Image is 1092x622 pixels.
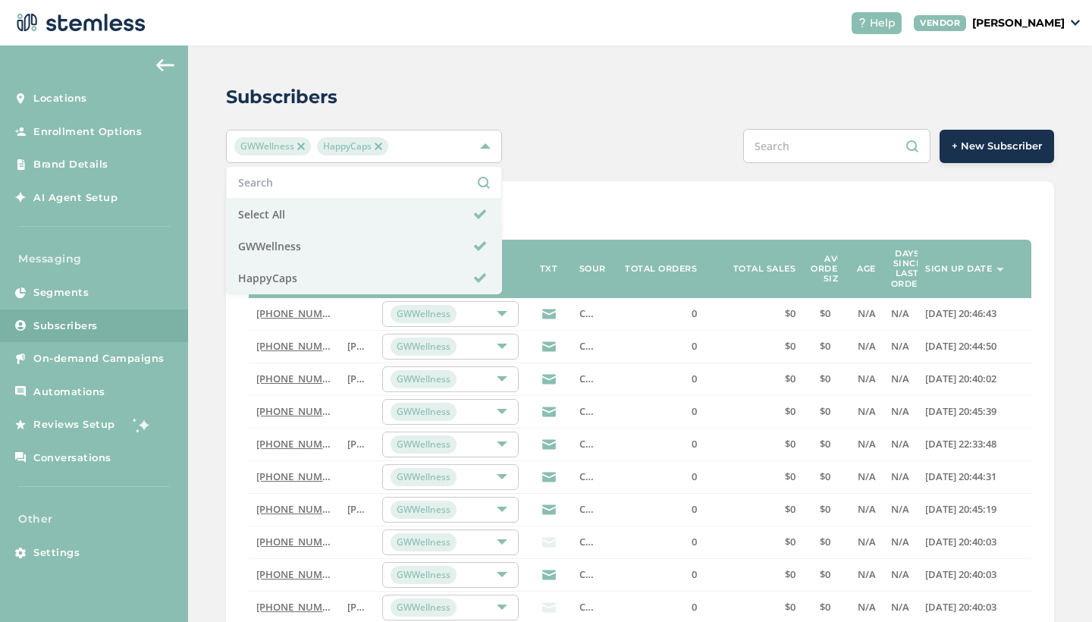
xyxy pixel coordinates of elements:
label: N/A [891,503,910,516]
img: glitter-stars-b7820f95.gif [127,410,157,440]
span: Brand Details [33,157,108,172]
span: 0 [692,502,697,516]
span: $0 [820,502,830,516]
span: CSV Import List [579,600,651,614]
img: icon-sort-1e1d7615.svg [996,268,1004,272]
label: (970) 456-6948 [256,536,332,548]
label: 2024-07-18 22:33:48 [925,438,1024,451]
label: CSV Import List [579,307,598,320]
span: [DATE] 20:40:03 [925,535,996,548]
span: N/A [891,306,909,320]
img: icon-help-white-03924b79.svg [858,18,867,27]
a: [PHONE_NUMBER] [256,502,344,516]
label: N/A [891,372,910,385]
span: $0 [785,567,795,581]
span: GWWellness [391,435,457,454]
span: 0 [692,600,697,614]
label: $0 [811,568,830,581]
label: $0 [811,438,830,451]
li: GWWellness [227,231,501,262]
span: N/A [858,535,876,548]
span: $0 [785,437,795,451]
label: N/A [891,307,910,320]
span: CSV Import List [579,567,651,581]
label: (239) 218-5265 [256,470,332,483]
label: $0 [712,568,795,581]
span: CSV Import List [579,372,651,385]
span: GWWellness [391,533,457,551]
img: logo-dark-0685b13c.svg [12,8,146,38]
label: Age [857,264,876,274]
span: CSV Import List [579,535,651,548]
label: N/A [846,503,876,516]
span: Segments [33,285,89,300]
span: N/A [891,470,909,483]
label: 0 [613,307,697,320]
label: N/A [891,536,910,548]
span: [DATE] 22:33:48 [925,437,996,451]
label: N/A [891,340,910,353]
label: N/A [891,470,910,483]
span: GWWellness [391,403,457,421]
label: $0 [811,536,830,548]
span: GWWellness [391,468,457,486]
label: 0 [613,372,697,385]
span: [DATE] 20:46:43 [925,306,996,320]
label: (316) 990-6059 [256,405,332,418]
span: 0 [692,339,697,353]
span: [DATE] 20:45:19 [925,502,996,516]
span: N/A [858,600,876,614]
a: [PHONE_NUMBER] [256,600,344,614]
label: 0 [613,503,697,516]
a: [PHONE_NUMBER] [256,339,344,353]
span: CSV Import List [579,404,651,418]
span: N/A [891,404,909,418]
label: CSV Import List [579,503,598,516]
span: [DATE] 20:40:03 [925,600,996,614]
label: $0 [712,372,795,385]
label: Source [579,264,618,274]
label: 0 [613,536,697,548]
label: (702) 883-0245 [256,503,332,516]
span: $0 [820,306,830,320]
label: (559) 871-7196 [256,438,332,451]
label: $0 [712,503,795,516]
span: $0 [820,339,830,353]
label: N/A [846,340,876,353]
span: GWWellness [391,598,457,617]
label: N/A [846,307,876,320]
label: CSV Import List [579,340,598,353]
label: 2024-07-14 20:45:39 [925,405,1024,418]
label: Timonthy Horth [347,340,366,353]
input: Search [238,174,490,190]
label: $0 [811,503,830,516]
a: [PHONE_NUMBER] [256,437,344,451]
span: N/A [858,339,876,353]
label: N/A [846,536,876,548]
span: N/A [858,567,876,581]
span: N/A [858,502,876,516]
span: 0 [692,567,697,581]
label: N/A [846,372,876,385]
label: 2024-07-14 20:44:50 [925,340,1024,353]
label: 0 [613,438,697,451]
span: On-demand Campaigns [33,351,165,366]
span: N/A [891,567,909,581]
p: [PERSON_NAME] [972,15,1065,31]
label: Corinna Feher [347,503,366,516]
label: $0 [811,470,830,483]
span: 0 [692,372,697,385]
span: Help [870,15,896,31]
label: 0 [613,470,697,483]
span: $0 [820,404,830,418]
iframe: Chat Widget [1016,549,1092,622]
span: $0 [785,372,795,385]
a: [PHONE_NUMBER] [256,535,344,548]
span: Conversations [33,451,111,466]
span: [DATE] 20:44:50 [925,339,996,353]
span: 0 [692,470,697,483]
span: [DATE] 20:44:31 [925,470,996,483]
span: $0 [785,306,795,320]
label: N/A [891,438,910,451]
